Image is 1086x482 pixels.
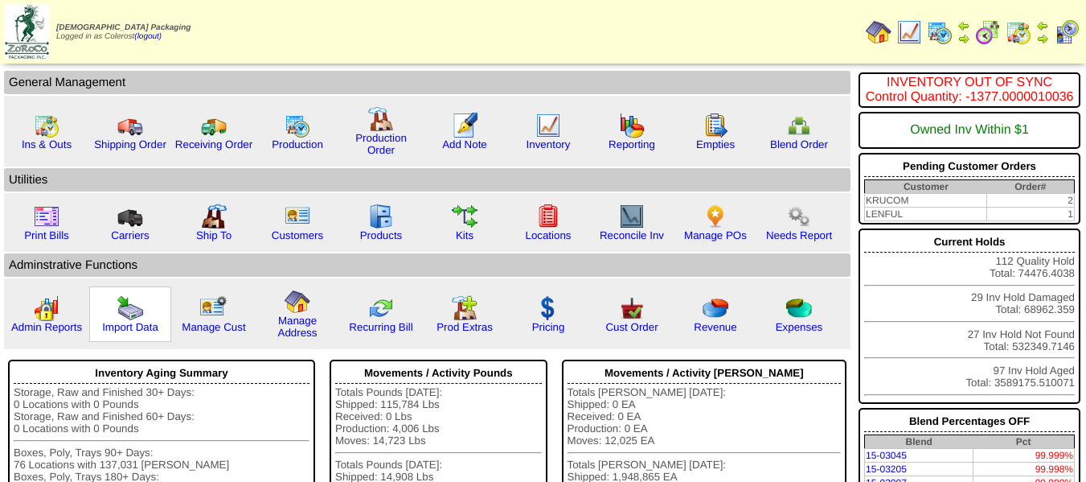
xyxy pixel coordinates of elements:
img: arrowleft.gif [1036,19,1049,32]
img: workorder.gif [703,113,728,138]
img: factory2.gif [201,204,227,229]
img: line_graph.gif [896,19,922,45]
td: Utilities [4,168,850,192]
a: Ins & Outs [22,138,72,150]
img: calendarprod.gif [285,113,310,138]
img: home.gif [285,289,310,315]
div: Pending Customer Orders [864,156,1075,177]
img: line_graph.gif [535,113,561,138]
div: Blend Percentages OFF [864,411,1075,432]
a: Pricing [532,321,565,333]
a: Revenue [694,321,736,333]
a: Prod Extras [436,321,493,333]
img: arrowright.gif [957,32,970,45]
img: pie_chart2.png [786,295,812,321]
a: Import Data [102,321,158,333]
img: graph.gif [619,113,645,138]
img: graph2.png [34,295,59,321]
div: Movements / Activity Pounds [335,363,542,384]
th: Order# [987,180,1075,194]
img: invoice2.gif [34,204,59,229]
img: calendarinout.gif [34,113,59,138]
td: 1 [987,208,1075,221]
td: Adminstrative Functions [4,253,850,277]
a: Carriers [111,229,149,241]
span: Logged in as Colerost [56,23,191,41]
td: 2 [987,194,1075,208]
div: INVENTORY OUT OF SYNC Control Quantity: -1377.0000010036 [864,76,1075,105]
a: 15-03205 [866,463,907,475]
a: Ship To [196,229,232,241]
td: LENFUL [865,208,987,221]
div: Current Holds [864,232,1075,253]
a: Shipping Order [94,138,166,150]
img: calendarprod.gif [927,19,953,45]
div: Owned Inv Within $1 [864,115,1075,146]
img: calendarinout.gif [1006,19,1031,45]
a: Manage Address [278,315,318,339]
th: Blend [865,435,973,449]
td: 99.999% [973,449,1074,463]
a: Reporting [609,138,655,150]
a: Manage POs [684,229,747,241]
a: Kits [456,229,473,241]
td: 99.998% [973,463,1074,476]
img: truck.gif [117,113,143,138]
img: workflow.gif [452,204,477,229]
a: Production [272,138,323,150]
td: General Management [4,71,850,94]
img: cabinet.gif [368,204,394,229]
img: line_graph2.gif [619,204,645,229]
a: Receiving Order [175,138,252,150]
img: factory.gif [368,106,394,132]
img: reconcile.gif [368,295,394,321]
a: Print Bills [24,229,69,241]
div: Inventory Aging Summary [14,363,309,384]
a: Recurring Bill [349,321,412,333]
img: truck3.gif [117,204,143,229]
img: import.gif [117,295,143,321]
td: KRUCOM [865,194,987,208]
span: [DEMOGRAPHIC_DATA] Packaging [56,23,191,32]
img: locations.gif [535,204,561,229]
a: Reconcile Inv [600,229,664,241]
div: 112 Quality Hold Total: 74476.4038 29 Inv Hold Damaged Total: 68962.359 27 Inv Hold Not Found Tot... [859,229,1080,404]
img: cust_order.png [619,295,645,321]
a: Add Note [442,138,487,150]
img: managecust.png [199,295,229,321]
a: Manage Cust [182,321,245,333]
img: truck2.gif [201,113,227,138]
a: Products [360,229,403,241]
th: Pct [973,435,1074,449]
th: Customer [865,180,987,194]
img: workflow.png [786,204,812,229]
a: Cust Order [605,321,658,333]
img: prodextras.gif [452,295,477,321]
img: po.png [703,204,728,229]
a: Needs Report [766,229,832,241]
a: Empties [696,138,735,150]
img: home.gif [866,19,891,45]
a: Production Order [355,132,407,156]
a: Expenses [776,321,823,333]
img: calendarcustomer.gif [1054,19,1080,45]
img: arrowleft.gif [957,19,970,32]
a: Customers [272,229,323,241]
a: Admin Reports [11,321,82,333]
a: (logout) [134,32,162,41]
a: 15-03045 [866,450,907,461]
img: dollar.gif [535,295,561,321]
a: Inventory [527,138,571,150]
img: network.png [786,113,812,138]
img: orders.gif [452,113,477,138]
div: Movements / Activity [PERSON_NAME] [568,363,842,384]
img: calendarblend.gif [975,19,1001,45]
a: Blend Order [770,138,828,150]
img: pie_chart.png [703,295,728,321]
img: arrowright.gif [1036,32,1049,45]
a: Locations [525,229,571,241]
img: customers.gif [285,204,310,229]
img: zoroco-logo-small.webp [5,5,49,59]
